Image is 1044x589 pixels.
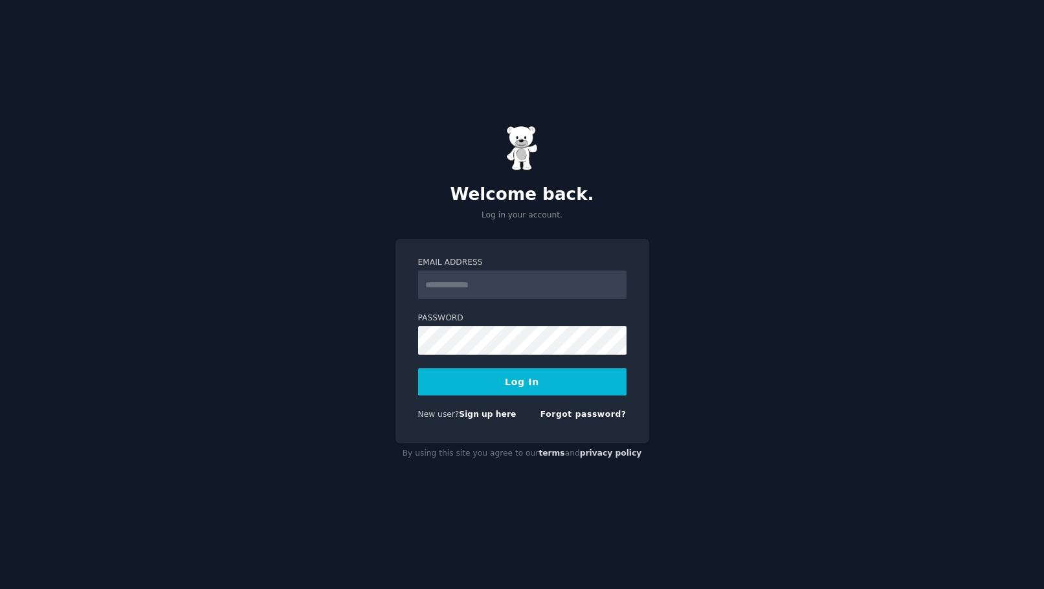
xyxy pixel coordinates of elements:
span: New user? [418,410,460,419]
div: By using this site you agree to our and [395,443,649,464]
a: Forgot password? [540,410,627,419]
label: Email Address [418,257,627,269]
a: privacy policy [580,449,642,458]
a: Sign up here [459,410,516,419]
a: terms [539,449,564,458]
img: Gummy Bear [506,126,539,171]
label: Password [418,313,627,324]
p: Log in your account. [395,210,649,221]
button: Log In [418,368,627,395]
h2: Welcome back. [395,184,649,205]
